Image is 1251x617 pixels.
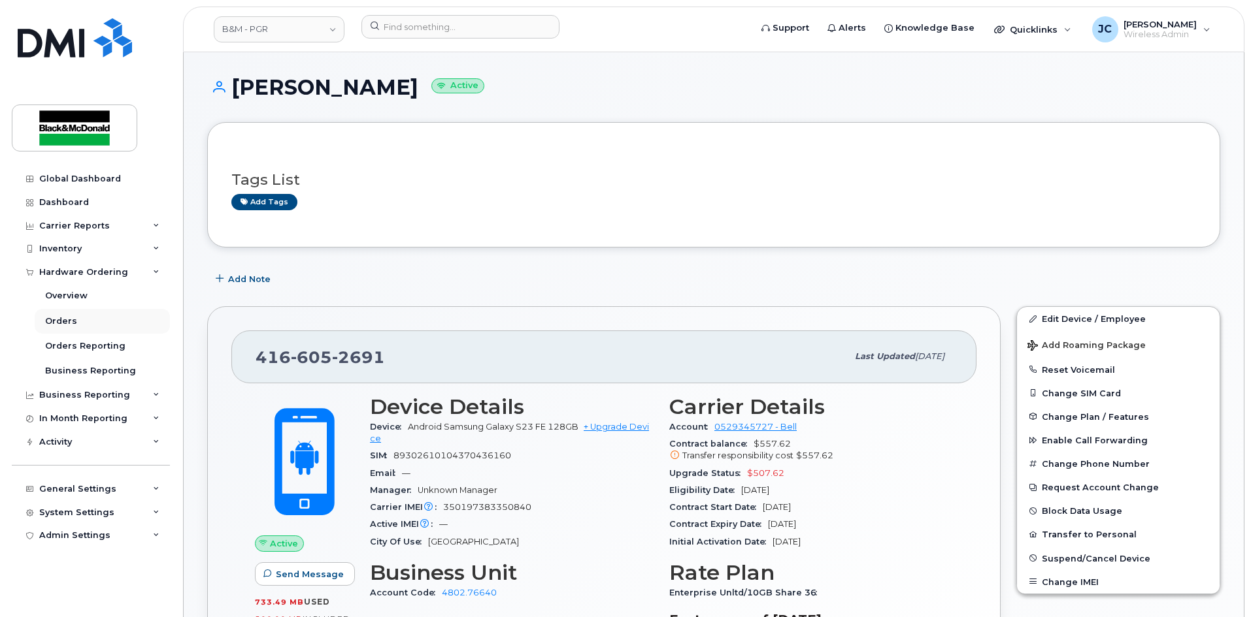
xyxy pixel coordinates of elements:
[370,451,393,460] span: SIM
[439,519,448,529] span: —
[370,422,408,432] span: Device
[796,451,833,460] span: $557.62
[915,351,944,361] span: [DATE]
[442,588,497,597] a: 4802.76640
[255,597,304,607] span: 733.49 MB
[207,76,1220,99] h1: [PERSON_NAME]
[370,561,654,584] h3: Business Unit
[428,537,519,546] span: [GEOGRAPHIC_DATA]
[370,395,654,419] h3: Device Details
[1017,405,1220,428] button: Change Plan / Features
[393,451,511,460] span: 89302610104370436160
[669,439,754,449] span: Contract balance
[682,451,793,460] span: Transfer responsibility cost
[669,439,953,462] span: $557.62
[228,273,271,285] span: Add Note
[669,588,824,597] span: Enterprise Unltd/10GB Share 36
[669,485,741,495] span: Eligibility Date
[332,347,385,367] span: 2691
[1027,340,1146,353] span: Add Roaming Package
[276,568,344,580] span: Send Message
[747,468,784,478] span: $507.62
[255,562,355,586] button: Send Message
[370,502,443,512] span: Carrier IMEI
[1042,411,1149,421] span: Change Plan / Features
[1042,435,1148,445] span: Enable Call Forwarding
[1017,358,1220,381] button: Reset Voicemail
[304,597,330,607] span: used
[370,537,428,546] span: City Of Use
[855,351,915,361] span: Last updated
[431,78,484,93] small: Active
[370,485,418,495] span: Manager
[1017,428,1220,452] button: Enable Call Forwarding
[408,422,578,432] span: Android Samsung Galaxy S23 FE 128GB
[1042,553,1150,563] span: Suspend/Cancel Device
[1017,381,1220,405] button: Change SIM Card
[231,194,297,210] a: Add tags
[669,561,953,584] h3: Rate Plan
[1017,546,1220,570] button: Suspend/Cancel Device
[669,519,768,529] span: Contract Expiry Date
[256,347,385,367] span: 416
[741,485,769,495] span: [DATE]
[768,519,796,529] span: [DATE]
[1017,452,1220,475] button: Change Phone Number
[773,537,801,546] span: [DATE]
[1017,331,1220,358] button: Add Roaming Package
[669,422,714,432] span: Account
[1017,307,1220,330] a: Edit Device / Employee
[370,588,442,597] span: Account Code
[669,395,953,419] h3: Carrier Details
[669,468,747,478] span: Upgrade Status
[370,468,402,478] span: Email
[1017,475,1220,499] button: Request Account Change
[669,502,763,512] span: Contract Start Date
[443,502,531,512] span: 350197383350840
[402,468,410,478] span: —
[714,422,797,432] a: 0529345727 - Bell
[669,537,773,546] span: Initial Activation Date
[270,537,298,550] span: Active
[1017,499,1220,522] button: Block Data Usage
[207,267,282,291] button: Add Note
[763,502,791,512] span: [DATE]
[231,172,1196,188] h3: Tags List
[291,347,332,367] span: 605
[418,485,497,495] span: Unknown Manager
[370,519,439,529] span: Active IMEI
[1017,522,1220,546] button: Transfer to Personal
[1017,570,1220,593] button: Change IMEI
